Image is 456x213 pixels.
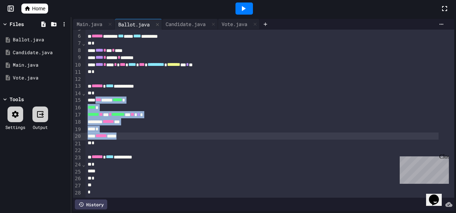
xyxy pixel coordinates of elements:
div: 26 [73,175,82,182]
span: Fold line [82,162,85,167]
div: Candidate.java [162,19,218,30]
a: Home [21,4,48,14]
div: Files [10,20,24,28]
div: Tools [10,95,24,103]
div: 8 [73,47,82,54]
div: Ballot.java [115,19,162,30]
div: 22 [73,147,82,154]
span: Home [32,5,45,12]
div: 5 [73,26,82,33]
div: Settings [5,124,25,130]
span: Fold line [82,41,85,46]
div: 15 [73,97,82,104]
div: 12 [73,76,82,83]
div: Ballot.java [13,36,68,43]
div: Candidate.java [13,49,68,56]
div: 6 [73,33,82,40]
div: Main.java [73,19,115,30]
div: Vote.java [218,20,251,28]
div: Main.java [73,20,106,28]
iframe: chat widget [397,154,449,184]
div: 16 [73,104,82,111]
div: 24 [73,161,82,168]
div: Vote.java [218,19,260,30]
div: 21 [73,140,82,147]
div: 13 [73,83,82,90]
div: Candidate.java [162,20,209,28]
div: 25 [73,168,82,176]
div: 11 [73,69,82,76]
div: 9 [73,54,82,61]
div: 28 [73,189,82,197]
div: 23 [73,154,82,161]
div: Vote.java [13,74,68,82]
div: 17 [73,111,82,119]
div: Ballot.java [115,21,153,28]
div: Main.java [13,62,68,69]
div: Chat with us now!Close [3,3,49,45]
div: 20 [73,133,82,140]
div: 18 [73,119,82,126]
div: 19 [73,126,82,133]
div: 14 [73,90,82,97]
div: 27 [73,182,82,189]
span: Fold line [82,90,85,96]
div: Output [33,124,48,130]
div: 10 [73,62,82,69]
iframe: chat widget [426,185,449,206]
div: History [75,199,107,209]
div: 7 [73,40,82,47]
